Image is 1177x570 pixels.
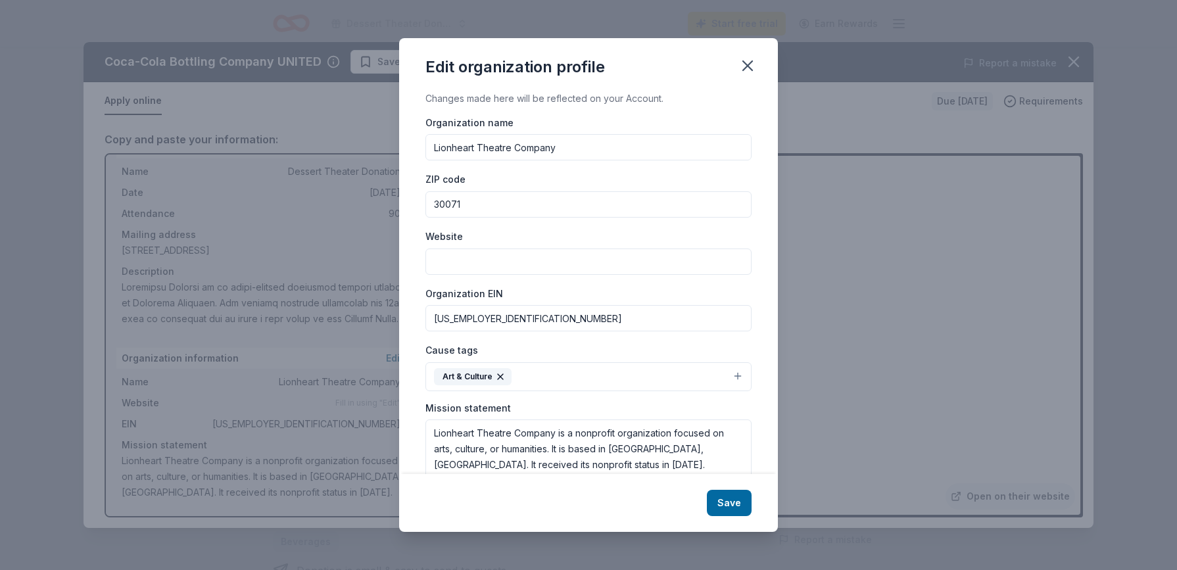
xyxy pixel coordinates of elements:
[425,402,511,415] label: Mission statement
[425,419,752,510] textarea: Lionheart Theatre Company is a nonprofit organization focused on arts, culture, or humanities. It...
[707,490,752,516] button: Save
[425,116,514,130] label: Organization name
[425,305,752,331] input: 12-3456789
[425,173,466,186] label: ZIP code
[425,57,605,78] div: Edit organization profile
[434,368,512,385] div: Art & Culture
[425,191,752,218] input: 12345 (U.S. only)
[425,362,752,391] button: Art & Culture
[425,344,478,357] label: Cause tags
[425,91,752,107] div: Changes made here will be reflected on your Account.
[425,287,503,300] label: Organization EIN
[425,230,463,243] label: Website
